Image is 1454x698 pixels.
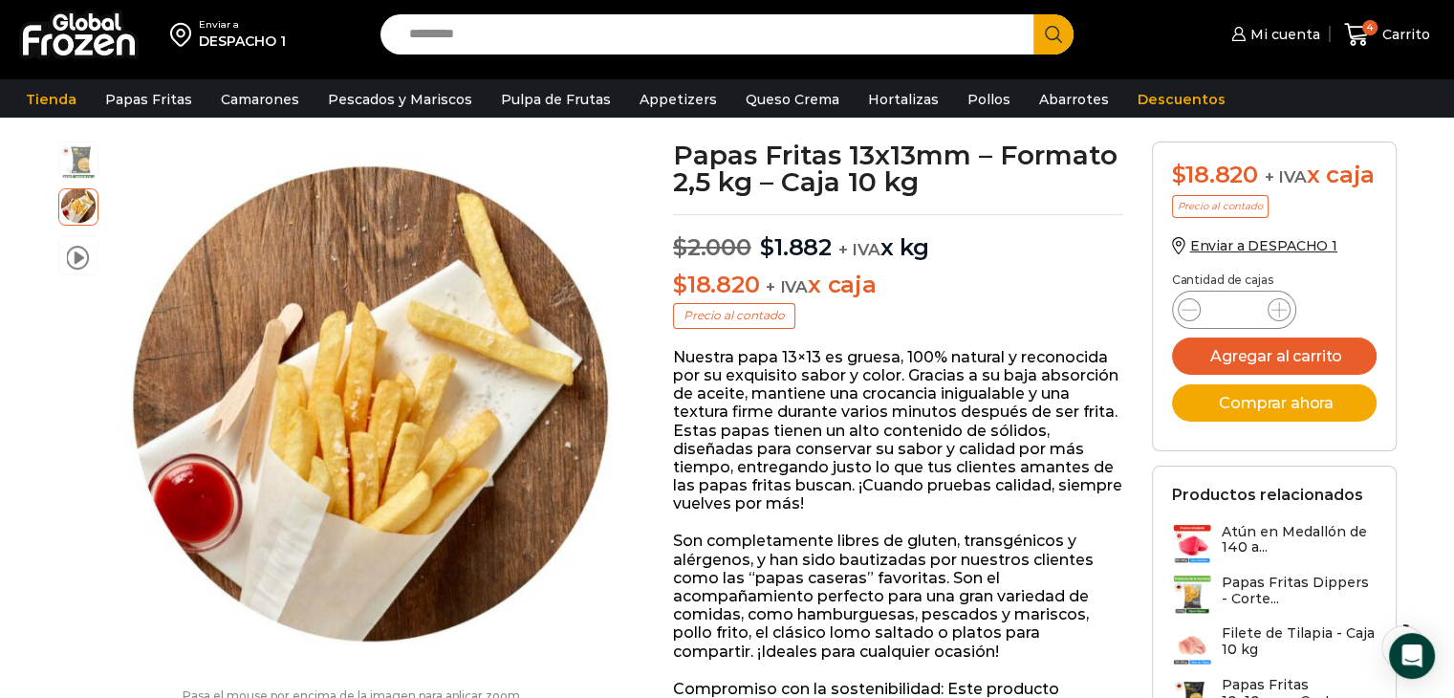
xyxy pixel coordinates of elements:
[1222,625,1377,658] h3: Filete de Tilapia - Caja 10 kg
[59,186,98,225] span: 13×13
[766,277,808,296] span: + IVA
[1030,81,1118,118] a: Abarrotes
[1172,338,1377,375] button: Agregar al carrito
[1389,633,1435,679] div: Open Intercom Messenger
[96,81,202,118] a: Papas Fritas
[1172,575,1377,616] a: Papas Fritas Dippers - Corte...
[760,233,832,261] bdi: 1.882
[673,214,1123,262] p: x kg
[1172,162,1377,189] div: x caja
[673,233,687,261] span: $
[838,240,880,259] span: + IVA
[1128,81,1235,118] a: Descuentos
[736,81,849,118] a: Queso Crema
[491,81,620,118] a: Pulpa de Frutas
[1172,273,1377,287] p: Cantidad de cajas
[1222,524,1377,556] h3: Atún en Medallón de 140 a...
[1190,237,1337,254] span: Enviar a DESPACHO 1
[958,81,1020,118] a: Pollos
[673,272,1123,299] p: x caja
[211,81,309,118] a: Camarones
[1265,167,1307,186] span: + IVA
[199,32,286,51] div: DESPACHO 1
[673,348,1123,513] p: Nuestra papa 13×13 es gruesa, 100% natural y reconocida por su exquisito sabor y color. Gracias a...
[1226,15,1320,54] a: Mi cuenta
[760,233,774,261] span: $
[59,142,98,181] span: 13-x-13-2kg
[1216,296,1252,323] input: Product quantity
[1033,14,1074,55] button: Search button
[673,233,751,261] bdi: 2.000
[199,18,286,32] div: Enviar a
[673,142,1123,195] h1: Papas Fritas 13x13mm – Formato 2,5 kg – Caja 10 kg
[1172,195,1269,218] p: Precio al contado
[673,271,759,298] bdi: 18.820
[1172,237,1337,254] a: Enviar a DESPACHO 1
[1246,25,1320,44] span: Mi cuenta
[1172,384,1377,422] button: Comprar ahora
[1172,161,1186,188] span: $
[673,532,1123,660] p: Son completamente libres de gluten, transgénicos y alérgenos, y han sido bautizadas por nuestros ...
[1172,161,1258,188] bdi: 18.820
[858,81,948,118] a: Hortalizas
[1172,625,1377,666] a: Filete de Tilapia - Caja 10 kg
[1378,25,1430,44] span: Carrito
[673,271,687,298] span: $
[1222,575,1377,607] h3: Papas Fritas Dippers - Corte...
[630,81,727,118] a: Appetizers
[673,303,795,328] p: Precio al contado
[1339,12,1435,57] a: 4 Carrito
[1362,20,1378,35] span: 4
[16,81,86,118] a: Tienda
[1172,486,1363,504] h2: Productos relacionados
[1172,524,1377,565] a: Atún en Medallón de 140 a...
[318,81,482,118] a: Pescados y Mariscos
[170,18,199,51] img: address-field-icon.svg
